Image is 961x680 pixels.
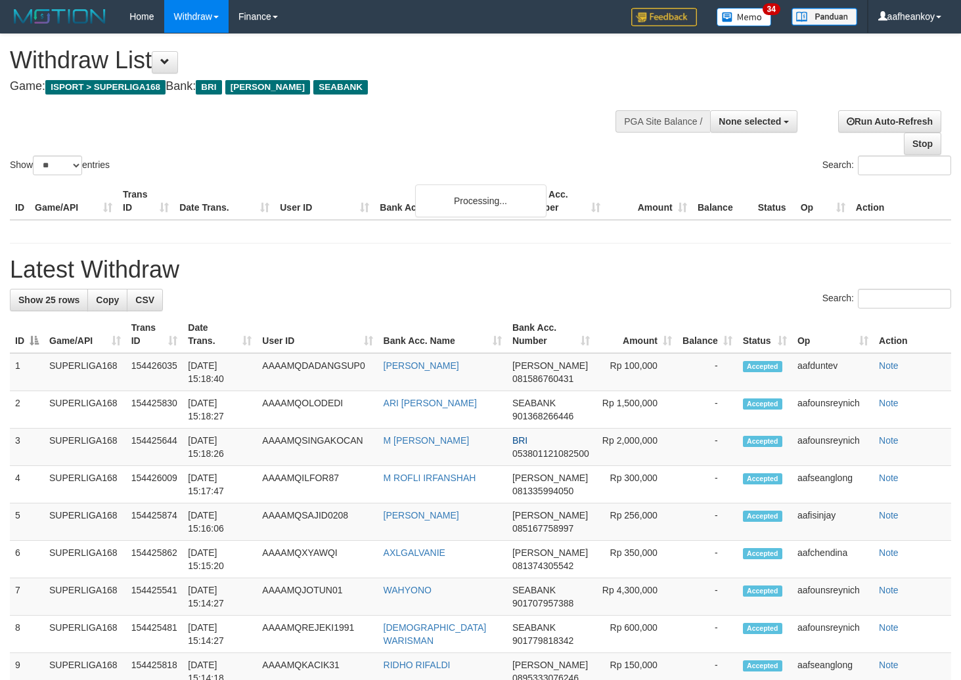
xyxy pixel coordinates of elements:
[615,110,710,133] div: PGA Site Balance /
[183,353,257,391] td: [DATE] 15:18:40
[257,316,378,353] th: User ID: activate to sort column ascending
[384,622,487,646] a: [DEMOGRAPHIC_DATA] WARISMAN
[313,80,368,95] span: SEABANK
[743,436,782,447] span: Accepted
[374,182,518,220] th: Bank Acc. Name
[512,585,556,595] span: SEABANK
[10,616,44,653] td: 8
[10,578,44,616] td: 7
[717,8,772,26] img: Button%20Memo.svg
[822,289,951,308] label: Search:
[183,429,257,466] td: [DATE] 15:18:26
[512,486,573,496] span: Copy 081335994050 to clipboard
[512,411,573,421] span: Copy 901368266446 to clipboard
[677,353,738,391] td: -
[10,257,951,283] h1: Latest Withdraw
[512,510,588,521] span: [PERSON_NAME]
[257,616,378,653] td: AAAAMQREJEKI1991
[879,435,899,446] a: Note
[719,116,781,127] span: None selected
[257,578,378,616] td: AAAAMQJOTUN01
[10,353,44,391] td: 1
[10,156,110,175] label: Show entries
[595,316,677,353] th: Amount: activate to sort column ascending
[743,361,782,372] span: Accepted
[677,541,738,578] td: -
[792,353,874,391] td: aafduntev
[595,616,677,653] td: Rp 600,000
[196,80,221,95] span: BRI
[275,182,374,220] th: User ID
[126,503,183,541] td: 154425874
[792,503,874,541] td: aafisinjay
[44,616,126,653] td: SUPERLIGA168
[183,316,257,353] th: Date Trans.: activate to sort column ascending
[792,8,857,26] img: panduan.png
[738,316,792,353] th: Status: activate to sort column ascending
[135,295,154,305] span: CSV
[792,429,874,466] td: aafounsreynich
[677,466,738,503] td: -
[879,360,899,371] a: Note
[874,316,951,353] th: Action
[753,182,795,220] th: Status
[44,541,126,578] td: SUPERLIGA168
[595,353,677,391] td: Rp 100,000
[743,623,782,634] span: Accepted
[10,391,44,429] td: 2
[127,289,163,311] a: CSV
[631,8,697,26] img: Feedback.jpg
[595,578,677,616] td: Rp 4,300,000
[183,541,257,578] td: [DATE] 15:15:20
[851,182,951,220] th: Action
[126,429,183,466] td: 154425644
[384,398,477,408] a: ARI [PERSON_NAME]
[743,473,782,484] span: Accepted
[45,80,166,95] span: ISPORT > SUPERLIGA168
[18,295,79,305] span: Show 25 rows
[87,289,127,311] a: Copy
[384,360,459,371] a: [PERSON_NAME]
[174,182,275,220] th: Date Trans.
[743,398,782,410] span: Accepted
[507,316,596,353] th: Bank Acc. Number: activate to sort column ascending
[595,429,677,466] td: Rp 2,000,000
[879,585,899,595] a: Note
[44,429,126,466] td: SUPERLIGA168
[512,622,556,633] span: SEABANK
[183,503,257,541] td: [DATE] 15:16:06
[512,398,556,408] span: SEABANK
[183,578,257,616] td: [DATE] 15:14:27
[879,398,899,408] a: Note
[257,353,378,391] td: AAAAMQDADANGSUP0
[183,466,257,503] td: [DATE] 15:17:47
[792,391,874,429] td: aafounsreynich
[10,316,44,353] th: ID: activate to sort column descending
[879,473,899,483] a: Note
[10,289,88,311] a: Show 25 rows
[677,316,738,353] th: Balance: activate to sort column ascending
[512,598,573,608] span: Copy 901707957388 to clipboard
[677,503,738,541] td: -
[838,110,941,133] a: Run Auto-Refresh
[384,585,432,595] a: WAHYONO
[792,316,874,353] th: Op: activate to sort column ascending
[677,616,738,653] td: -
[126,541,183,578] td: 154425862
[378,316,507,353] th: Bank Acc. Name: activate to sort column ascending
[512,448,589,459] span: Copy 053801121082500 to clipboard
[44,578,126,616] td: SUPERLIGA168
[512,435,527,446] span: BRI
[879,660,899,670] a: Note
[858,156,951,175] input: Search:
[10,47,627,74] h1: Withdraw List
[879,510,899,521] a: Note
[126,616,183,653] td: 154425481
[792,541,874,578] td: aafchendina
[384,435,470,446] a: M [PERSON_NAME]
[763,3,780,15] span: 34
[126,391,183,429] td: 154425830
[606,182,692,220] th: Amount
[118,182,174,220] th: Trans ID
[743,548,782,559] span: Accepted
